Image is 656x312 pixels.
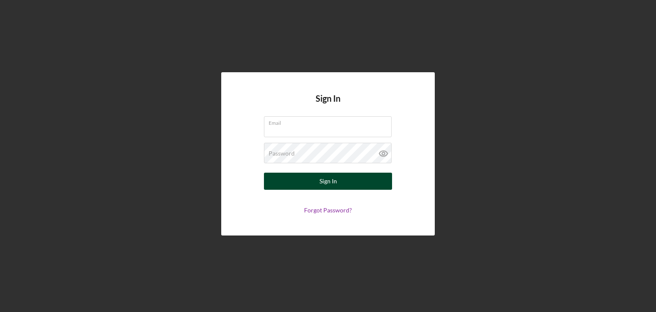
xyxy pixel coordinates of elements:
[319,173,337,190] div: Sign In
[316,94,340,116] h4: Sign In
[304,206,352,214] a: Forgot Password?
[264,173,392,190] button: Sign In
[269,150,295,157] label: Password
[269,117,392,126] label: Email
